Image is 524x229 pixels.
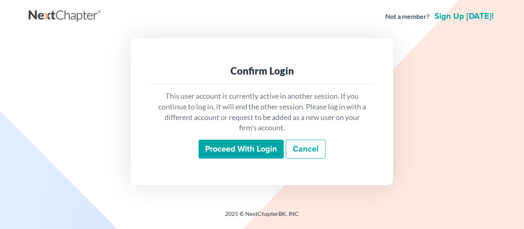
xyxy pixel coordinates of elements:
[157,91,367,133] p: This user account is currently active in another session. If you continue to log in, it will end ...
[433,12,495,20] a: Sign up [DATE]!
[199,140,284,159] input: Proceed with login
[385,12,429,21] strong: Not a member?
[29,210,495,224] div: 2025 © NextChapterBK, INC
[286,140,325,159] a: Cancel
[157,64,367,77] div: Confirm Login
